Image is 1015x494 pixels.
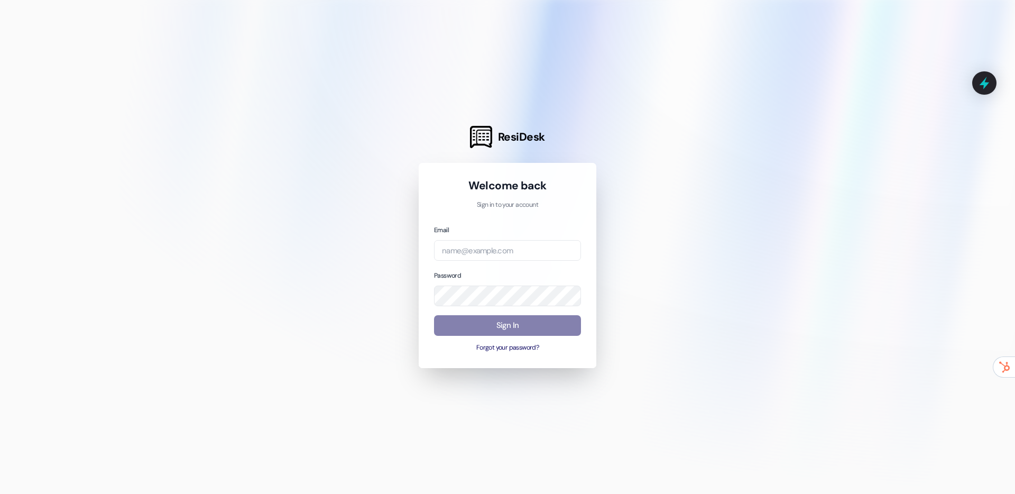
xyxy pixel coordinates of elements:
label: Password [434,271,461,280]
h1: Welcome back [434,178,581,193]
input: name@example.com [434,240,581,261]
button: Forgot your password? [434,343,581,353]
span: ResiDesk [498,130,545,144]
label: Email [434,226,449,234]
button: Sign In [434,315,581,336]
img: ResiDesk Logo [470,126,492,148]
p: Sign in to your account [434,200,581,210]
